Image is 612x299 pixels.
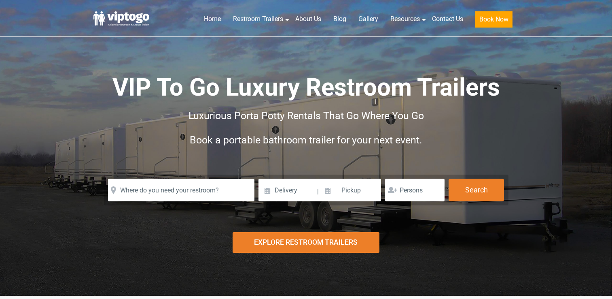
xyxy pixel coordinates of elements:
a: Home [198,10,227,28]
a: Contact Us [426,10,469,28]
a: Book Now [469,10,519,32]
button: Search [449,179,504,201]
input: Pickup [320,179,381,201]
span: Luxurious Porta Potty Rentals That Go Where You Go [188,110,424,122]
input: Delivery [258,179,316,201]
div: Explore Restroom Trailers [233,232,379,253]
a: About Us [289,10,327,28]
button: Book Now [475,11,512,28]
span: | [317,179,319,205]
span: VIP To Go Luxury Restroom Trailers [112,73,500,102]
a: Resources [384,10,426,28]
input: Persons [385,179,445,201]
span: Book a portable bathroom trailer for your next event. [190,134,422,146]
input: Where do you need your restroom? [108,179,254,201]
a: Blog [327,10,352,28]
a: Gallery [352,10,384,28]
a: Restroom Trailers [227,10,289,28]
